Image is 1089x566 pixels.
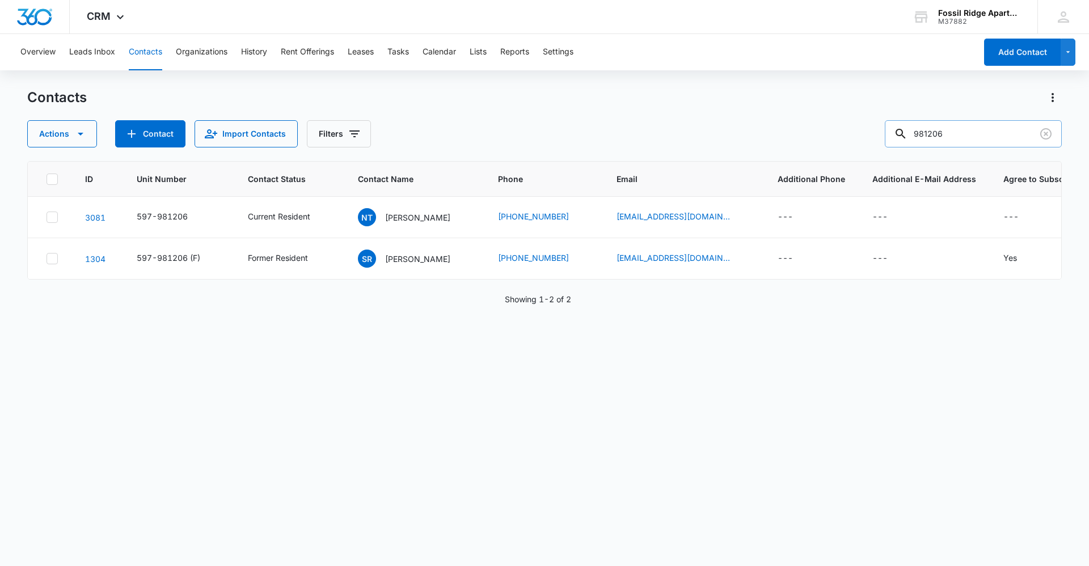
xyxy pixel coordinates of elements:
[358,250,471,268] div: Contact Name - Simon Rivas - Select to Edit Field
[137,210,208,224] div: Unit Number - 597-981206 - Select to Edit Field
[1037,125,1055,143] button: Clear
[1003,210,1039,224] div: Agree to Subscribe - - Select to Edit Field
[778,252,793,265] div: ---
[1003,252,1037,265] div: Agree to Subscribe - Yes - Select to Edit Field
[69,34,115,70] button: Leads Inbox
[543,34,573,70] button: Settings
[358,208,471,226] div: Contact Name - Nicholas T. Martinez - Select to Edit Field
[248,252,308,264] div: Former Resident
[617,173,734,185] span: Email
[938,18,1021,26] div: account id
[137,252,221,265] div: Unit Number - 597-981206 (F) - Select to Edit Field
[115,120,185,147] button: Add Contact
[778,210,793,224] div: ---
[1003,252,1017,264] div: Yes
[307,120,371,147] button: Filters
[872,210,888,224] div: ---
[248,252,328,265] div: Contact Status - Former Resident - Select to Edit Field
[248,173,314,185] span: Contact Status
[176,34,227,70] button: Organizations
[248,210,310,222] div: Current Resident
[617,210,730,222] a: [EMAIL_ADDRESS][DOMAIN_NAME]
[27,120,97,147] button: Actions
[498,173,573,185] span: Phone
[129,34,162,70] button: Contacts
[778,210,813,224] div: Additional Phone - - Select to Edit Field
[348,34,374,70] button: Leases
[385,212,450,223] p: [PERSON_NAME]
[872,252,888,265] div: ---
[85,173,93,185] span: ID
[27,89,87,106] h1: Contacts
[281,34,334,70] button: Rent Offerings
[885,120,1062,147] input: Search Contacts
[500,34,529,70] button: Reports
[617,210,750,224] div: Email - nickpar0528@gmail.com - Select to Edit Field
[505,293,571,305] p: Showing 1-2 of 2
[137,210,188,222] div: 597-981206
[87,10,111,22] span: CRM
[387,34,409,70] button: Tasks
[498,252,589,265] div: Phone - 2109742611 - Select to Edit Field
[20,34,56,70] button: Overview
[195,120,298,147] button: Import Contacts
[137,252,200,264] div: 597-981206 (F)
[872,173,976,185] span: Additional E-Mail Address
[1003,173,1079,185] span: Agree to Subscribe
[938,9,1021,18] div: account name
[872,252,908,265] div: Additional E-Mail Address - - Select to Edit Field
[470,34,487,70] button: Lists
[984,39,1061,66] button: Add Contact
[498,210,589,224] div: Phone - 3098689233 - Select to Edit Field
[85,254,105,264] a: Navigate to contact details page for Simon Rivas
[358,173,454,185] span: Contact Name
[358,250,376,268] span: SR
[85,213,105,222] a: Navigate to contact details page for Nicholas T. Martinez
[778,173,845,185] span: Additional Phone
[358,208,376,226] span: NT
[617,252,750,265] div: Email - simonrivas33@gmail.com - Select to Edit Field
[617,252,730,264] a: [EMAIL_ADDRESS][DOMAIN_NAME]
[1003,210,1019,224] div: ---
[498,252,569,264] a: [PHONE_NUMBER]
[248,210,331,224] div: Contact Status - Current Resident - Select to Edit Field
[385,253,450,265] p: [PERSON_NAME]
[872,210,908,224] div: Additional E-Mail Address - - Select to Edit Field
[241,34,267,70] button: History
[778,252,813,265] div: Additional Phone - - Select to Edit Field
[498,210,569,222] a: [PHONE_NUMBER]
[1044,88,1062,107] button: Actions
[137,173,221,185] span: Unit Number
[423,34,456,70] button: Calendar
